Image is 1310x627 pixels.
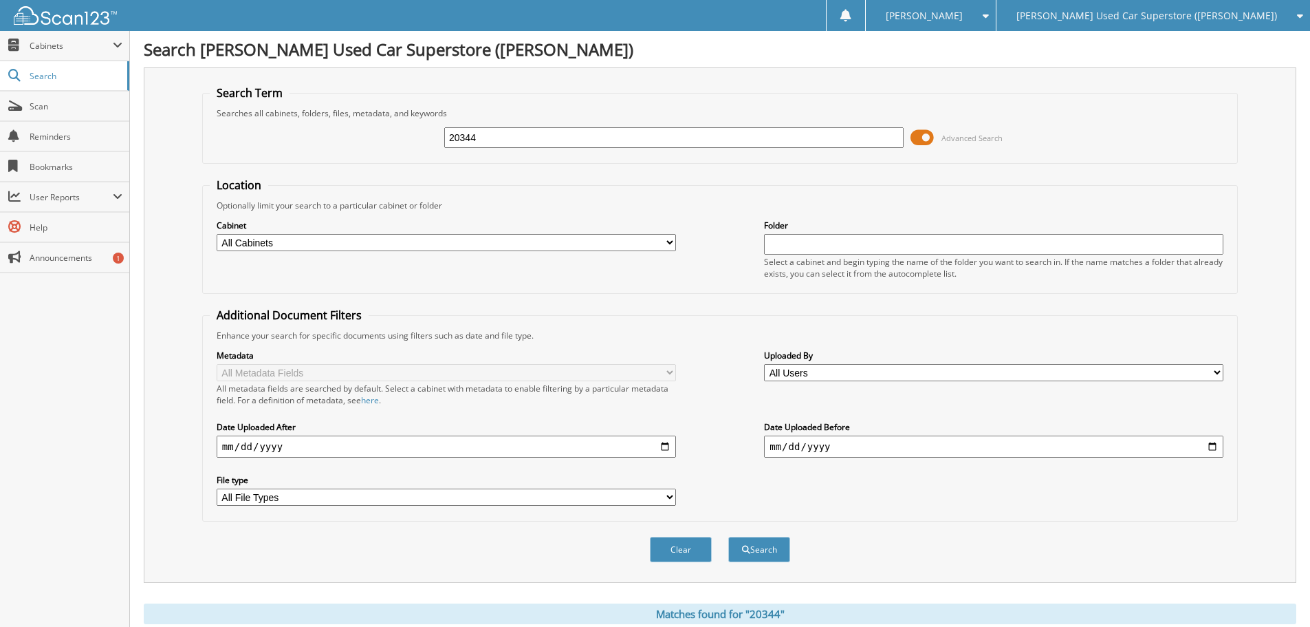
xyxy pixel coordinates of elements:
[210,308,369,323] legend: Additional Document Filters
[941,133,1003,143] span: Advanced Search
[764,256,1223,279] div: Select a cabinet and begin typing the name of the folder you want to search in. If the name match...
[113,253,124,264] div: 1
[217,220,676,231] label: Cabinet
[361,394,379,406] a: here
[764,220,1223,231] label: Folder
[30,161,122,173] span: Bookmarks
[1016,12,1277,20] span: [PERSON_NAME] Used Car Superstore ([PERSON_NAME])
[210,330,1230,341] div: Enhance your search for specific documents using filters such as date and file type.
[764,350,1223,361] label: Uploaded By
[210,200,1230,211] div: Optionally limit your search to a particular cabinet or folder
[764,436,1223,458] input: end
[764,421,1223,433] label: Date Uploaded Before
[217,436,676,458] input: start
[217,474,676,486] label: File type
[217,421,676,433] label: Date Uploaded After
[30,40,113,52] span: Cabinets
[30,70,120,82] span: Search
[210,107,1230,119] div: Searches all cabinets, folders, files, metadata, and keywords
[14,6,117,25] img: scan123-logo-white.svg
[30,191,113,203] span: User Reports
[217,383,676,406] div: All metadata fields are searched by default. Select a cabinet with metadata to enable filtering b...
[886,12,963,20] span: [PERSON_NAME]
[30,252,122,264] span: Announcements
[210,85,290,100] legend: Search Term
[30,222,122,233] span: Help
[210,178,268,193] legend: Location
[30,131,122,142] span: Reminders
[217,350,676,361] label: Metadata
[728,537,790,562] button: Search
[650,537,712,562] button: Clear
[144,38,1296,61] h1: Search [PERSON_NAME] Used Car Superstore ([PERSON_NAME])
[30,100,122,112] span: Scan
[144,604,1296,624] div: Matches found for "20344"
